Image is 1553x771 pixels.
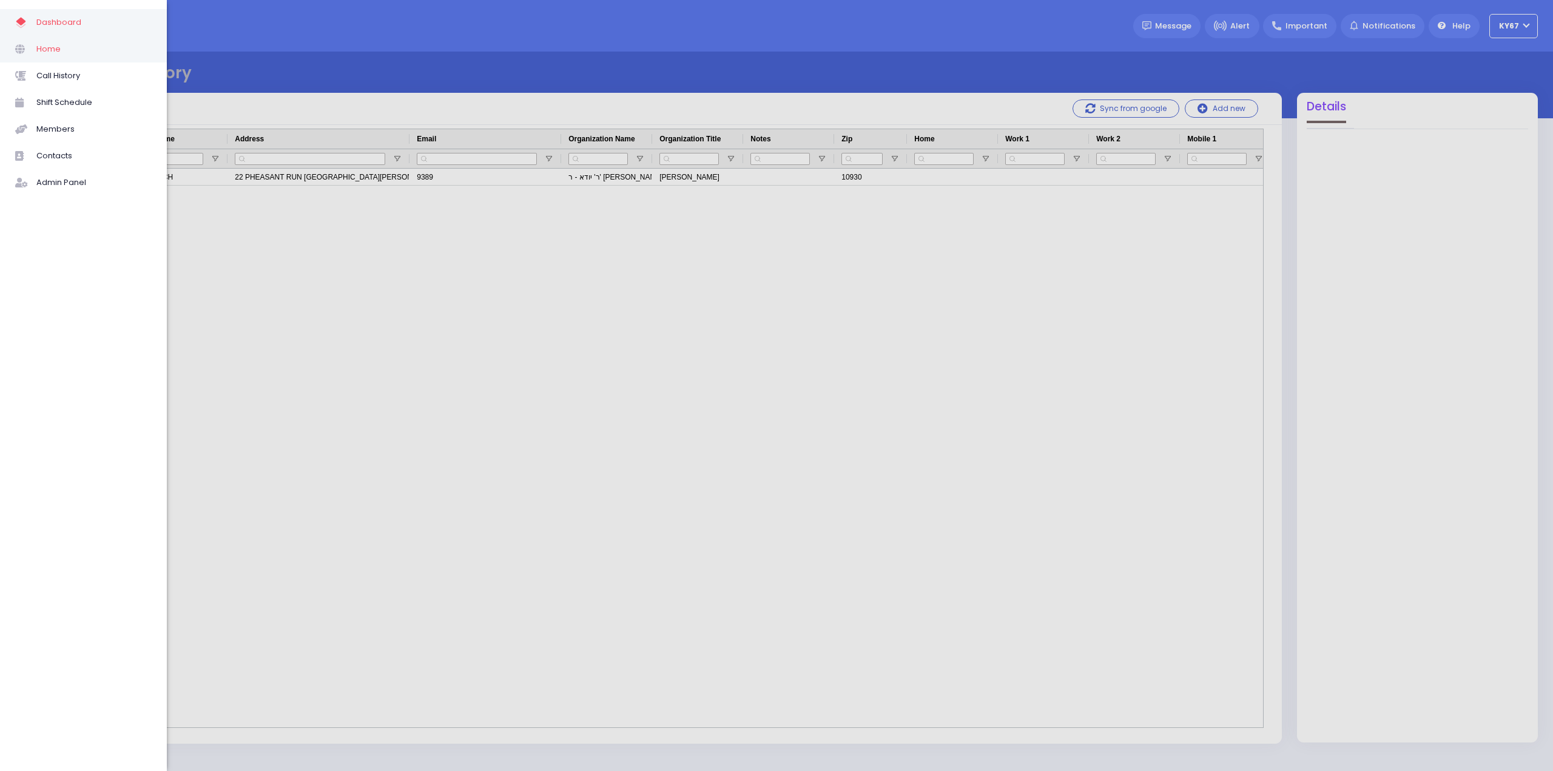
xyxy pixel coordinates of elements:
span: Shift Schedule [36,95,152,110]
span: Home [36,41,152,57]
span: Admin Panel [36,175,152,190]
span: Call History [36,68,152,84]
span: Members [36,121,152,137]
span: Contacts [36,148,152,164]
span: Dashboard [36,15,152,30]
